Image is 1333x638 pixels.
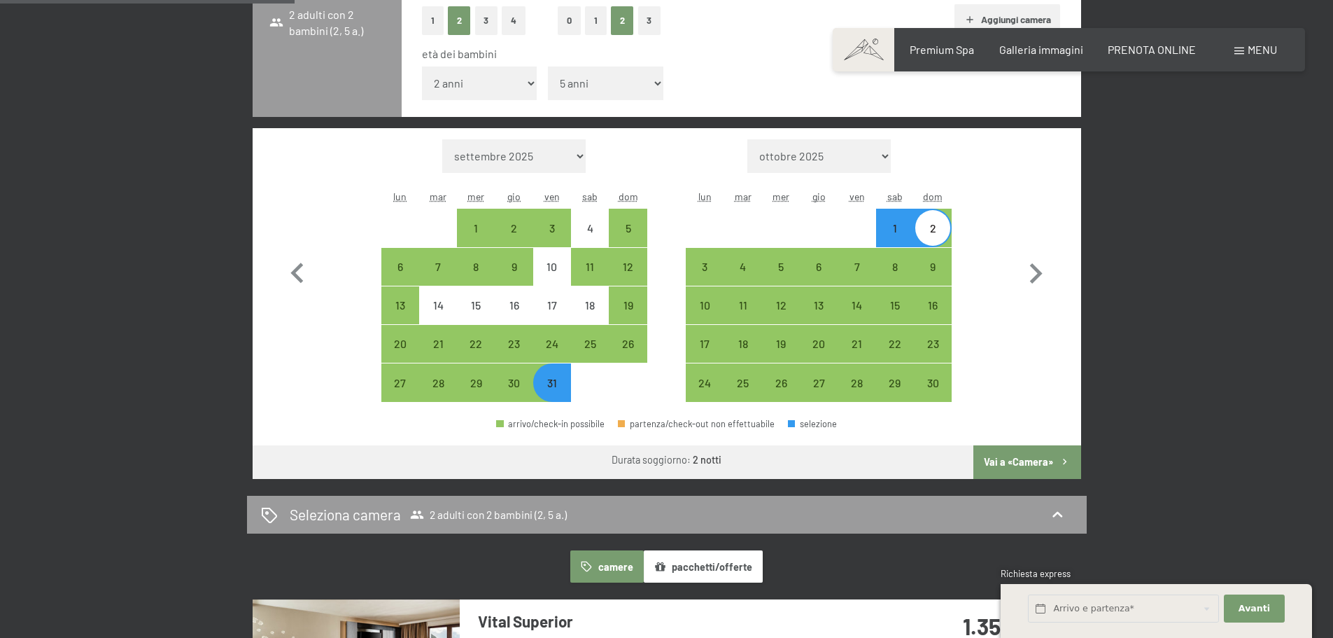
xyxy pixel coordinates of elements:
[800,286,838,324] div: Thu Nov 13 2025
[535,223,570,258] div: 3
[876,363,914,401] div: Sat Nov 29 2025
[457,209,495,247] div: arrivo/check-in possibile
[610,223,645,258] div: 5
[571,325,609,363] div: arrivo/check-in possibile
[421,338,456,373] div: 21
[923,190,943,202] abbr: domenica
[687,338,722,373] div: 17
[585,6,607,35] button: 1
[269,7,385,39] span: 2 adulti con 2 bambini (2, 5 a.)
[475,6,498,35] button: 3
[1108,43,1196,56] span: PRENOTA ONLINE
[838,363,875,401] div: Fri Nov 28 2025
[383,261,418,296] div: 6
[726,300,761,335] div: 11
[533,363,571,401] div: arrivo/check-in possibile
[914,209,952,247] div: arrivo/check-in possibile
[763,338,798,373] div: 19
[609,209,647,247] div: Sun Oct 05 2025
[422,6,444,35] button: 1
[1001,568,1071,579] span: Richiesta express
[419,325,457,363] div: arrivo/check-in possibile
[381,286,419,324] div: arrivo/check-in possibile
[735,190,752,202] abbr: martedì
[724,363,762,401] div: arrivo/check-in possibile
[724,325,762,363] div: Tue Nov 18 2025
[801,300,836,335] div: 13
[762,248,800,286] div: Wed Nov 05 2025
[467,190,484,202] abbr: mercoledì
[877,300,912,335] div: 15
[458,223,493,258] div: 1
[410,508,567,522] span: 2 adulti con 2 bambini (2, 5 a.)
[609,325,647,363] div: Sun Oct 26 2025
[686,286,724,324] div: Mon Nov 10 2025
[535,261,570,296] div: 10
[383,338,418,373] div: 20
[914,209,952,247] div: Sun Nov 02 2025
[419,286,457,324] div: Tue Oct 14 2025
[277,139,318,403] button: Mese precedente
[726,377,761,412] div: 25
[773,190,789,202] abbr: mercoledì
[571,286,609,324] div: Sat Oct 18 2025
[876,209,914,247] div: arrivo/check-in possibile
[495,325,533,363] div: Thu Oct 23 2025
[609,286,647,324] div: Sun Oct 19 2025
[914,248,952,286] div: Sun Nov 09 2025
[572,261,607,296] div: 11
[457,209,495,247] div: Wed Oct 01 2025
[457,325,495,363] div: arrivo/check-in possibile
[610,300,645,335] div: 19
[698,190,712,202] abbr: lunedì
[383,300,418,335] div: 13
[788,419,837,429] div: selezione
[419,286,457,324] div: arrivo/check-in non effettuabile
[582,190,598,202] abbr: sabato
[1015,139,1056,403] button: Mese successivo
[724,363,762,401] div: Tue Nov 25 2025
[693,454,721,466] b: 2 notti
[812,190,826,202] abbr: giovedì
[457,248,495,286] div: Wed Oct 08 2025
[800,248,838,286] div: arrivo/check-in possibile
[421,377,456,412] div: 28
[610,338,645,373] div: 26
[422,46,1050,62] div: età dei bambini
[497,223,532,258] div: 2
[762,248,800,286] div: arrivo/check-in possibile
[838,325,875,363] div: arrivo/check-in possibile
[502,6,526,35] button: 4
[914,363,952,401] div: Sun Nov 30 2025
[419,248,457,286] div: arrivo/check-in possibile
[915,223,950,258] div: 2
[800,248,838,286] div: Thu Nov 06 2025
[686,286,724,324] div: arrivo/check-in possibile
[571,325,609,363] div: Sat Oct 25 2025
[533,363,571,401] div: Fri Oct 31 2025
[533,325,571,363] div: arrivo/check-in possibile
[801,338,836,373] div: 20
[724,286,762,324] div: arrivo/check-in possibile
[876,209,914,247] div: Sat Nov 01 2025
[558,6,581,35] button: 0
[763,377,798,412] div: 26
[533,286,571,324] div: Fri Oct 17 2025
[726,261,761,296] div: 4
[1224,595,1284,623] button: Avanti
[611,6,634,35] button: 2
[609,209,647,247] div: arrivo/check-in possibile
[457,248,495,286] div: arrivo/check-in possibile
[838,248,875,286] div: arrivo/check-in possibile
[609,248,647,286] div: arrivo/check-in possibile
[570,550,643,583] button: camere
[838,248,875,286] div: Fri Nov 07 2025
[914,325,952,363] div: arrivo/check-in possibile
[495,248,533,286] div: arrivo/check-in possibile
[762,363,800,401] div: arrivo/check-in possibile
[457,286,495,324] div: arrivo/check-in non effettuabile
[686,363,724,401] div: Mon Nov 24 2025
[838,363,875,401] div: arrivo/check-in possibile
[381,286,419,324] div: Mon Oct 13 2025
[687,300,722,335] div: 10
